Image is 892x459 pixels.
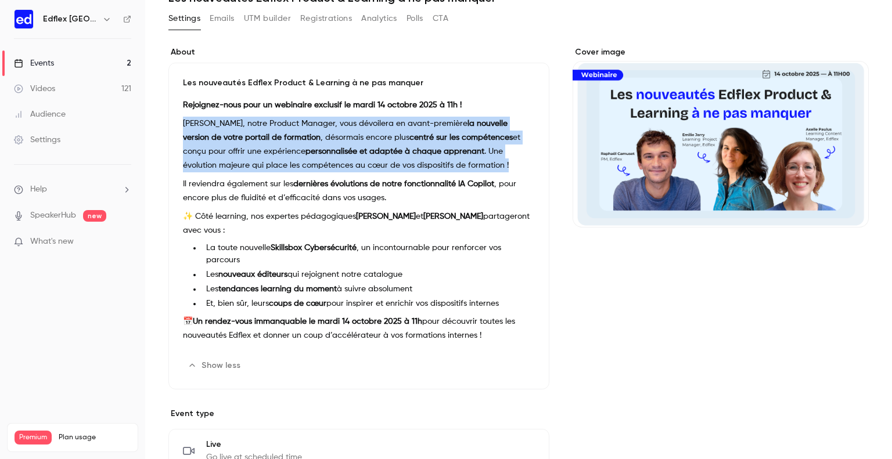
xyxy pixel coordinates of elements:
[271,244,357,252] strong: Skillsbox Cybersécurité
[14,183,131,196] li: help-dropdown-opener
[183,117,535,172] p: [PERSON_NAME], notre Product Manager, vous dévoilera en avant-première , désormais encore plus et...
[183,315,535,342] p: 📅 pour découvrir toutes les nouveautés Edflex et donner un coup d’accélérateur à vos formations i...
[117,237,131,247] iframe: Noticeable Trigger
[218,270,287,279] strong: nouveaux éditeurs
[206,439,302,450] span: Live
[15,10,33,28] img: Edflex France
[305,147,484,156] strong: personnalisée et adaptée à chaque apprenant
[183,356,247,375] button: Show less
[573,46,869,227] section: Cover image
[83,210,106,222] span: new
[183,177,535,205] p: Il reviendra également sur les , pour encore plus de fluidité et d’efficacité dans vos usages.
[269,299,326,308] strong: coups de cœur
[202,242,535,266] li: La toute nouvelle , un incontournable pour renforcer vos parcours
[59,433,131,442] span: Plan usage
[183,101,462,109] strong: Rejoignez-nous pour un webinaire exclusif le mardi 14 octobre 2025 à 11h !
[193,317,422,326] strong: Un rendez-vous immanquable le mardi 14 octobre 2025 à 11h
[168,9,200,28] button: Settings
[183,77,535,89] p: Les nouveautés Edflex Product & Learning à ne pas manquer
[168,46,549,58] label: About
[356,212,416,221] strong: [PERSON_NAME]
[293,180,494,188] strong: dernières évolutions de notre fonctionnalité IA Copilot
[30,236,74,248] span: What's new
[218,285,337,293] strong: tendances learning du moment
[30,209,76,222] a: SpeakerHub
[210,9,234,28] button: Emails
[30,183,47,196] span: Help
[14,57,54,69] div: Events
[168,408,549,420] p: Event type
[43,13,98,25] h6: Edflex [GEOGRAPHIC_DATA]
[202,269,535,281] li: Les qui rejoignent notre catalogue
[573,46,869,58] label: Cover image
[244,9,291,28] button: UTM builder
[14,83,55,95] div: Videos
[433,9,448,28] button: CTA
[423,212,483,221] strong: [PERSON_NAME]
[407,9,423,28] button: Polls
[14,109,66,120] div: Audience
[202,283,535,295] li: Les à suivre absolument
[361,9,397,28] button: Analytics
[15,431,52,444] span: Premium
[183,209,535,237] p: ✨ Côté learning, nos expertes pédagogiques et partageront avec vous :
[409,133,513,142] strong: centré sur les compétences
[202,298,535,310] li: Et, bien sûr, leurs pour inspirer et enrichir vos dispositifs internes
[14,134,60,146] div: Settings
[300,9,352,28] button: Registrations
